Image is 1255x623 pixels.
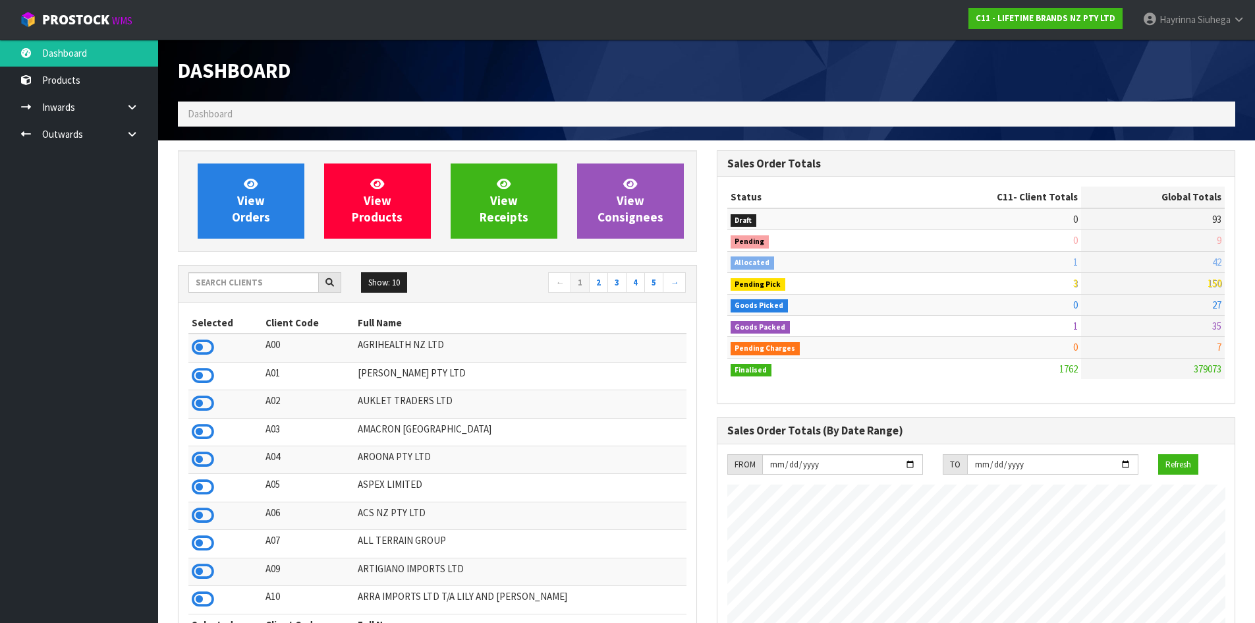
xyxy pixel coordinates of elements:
span: Siuhega [1198,13,1231,26]
td: ARRA IMPORTS LTD T/A LILY AND [PERSON_NAME] [354,586,686,614]
small: WMS [112,15,132,27]
span: Pending Pick [731,278,786,291]
a: ViewConsignees [577,163,684,239]
a: 2 [589,272,608,293]
td: AGRIHEALTH NZ LTD [354,334,686,362]
td: AUKLET TRADERS LTD [354,390,686,418]
td: A01 [262,362,354,390]
span: C11 [997,191,1013,203]
span: View Products [352,176,403,225]
div: FROM [727,454,762,475]
span: 1762 [1059,363,1078,375]
span: Goods Picked [731,299,789,312]
span: 9 [1217,234,1221,247]
td: A00 [262,334,354,362]
h3: Sales Order Totals (By Date Range) [727,425,1225,437]
a: ← [548,272,571,293]
strong: C11 - LIFETIME BRANDS NZ PTY LTD [976,13,1115,24]
span: 0 [1073,341,1078,353]
a: 1 [571,272,590,293]
a: → [663,272,686,293]
td: A10 [262,586,354,614]
span: 1 [1073,256,1078,268]
td: AROONA PTY LTD [354,446,686,474]
a: ViewReceipts [451,163,557,239]
th: Client Code [262,312,354,334]
a: 5 [644,272,663,293]
button: Refresh [1158,454,1198,475]
td: AMACRON [GEOGRAPHIC_DATA] [354,418,686,446]
span: Allocated [731,256,775,270]
span: Dashboard [178,57,291,84]
h3: Sales Order Totals [727,158,1225,170]
td: A06 [262,502,354,529]
th: Status [727,187,892,208]
a: ViewProducts [324,163,431,239]
td: ACS NZ PTY LTD [354,502,686,529]
span: 3 [1073,277,1078,289]
img: cube-alt.png [20,11,36,28]
input: Search clients [188,272,319,293]
th: Global Totals [1081,187,1225,208]
span: 0 [1073,234,1078,247]
td: ARTIGIANO IMPORTS LTD [354,558,686,585]
span: Pending Charges [731,342,800,355]
span: Pending [731,235,769,249]
td: A04 [262,446,354,474]
th: Selected [188,312,262,334]
span: Hayrinna [1159,13,1196,26]
a: C11 - LIFETIME BRANDS NZ PTY LTD [968,8,1123,29]
span: View Consignees [598,176,663,225]
th: - Client Totals [891,187,1081,208]
a: 4 [626,272,645,293]
span: Dashboard [188,107,233,120]
span: Draft [731,214,757,227]
nav: Page navigation [447,272,686,295]
span: 7 [1217,341,1221,353]
span: View Receipts [480,176,528,225]
a: ViewOrders [198,163,304,239]
span: 379073 [1194,363,1221,375]
span: 27 [1212,299,1221,311]
td: A05 [262,474,354,502]
span: Finalised [731,364,772,377]
button: Show: 10 [361,272,407,293]
span: 0 [1073,213,1078,225]
td: A02 [262,390,354,418]
td: ASPEX LIMITED [354,474,686,502]
div: TO [943,454,967,475]
td: A09 [262,558,354,585]
span: 0 [1073,299,1078,311]
span: ProStock [42,11,109,28]
td: A07 [262,530,354,558]
span: 35 [1212,320,1221,332]
span: Goods Packed [731,321,791,334]
td: ALL TERRAIN GROUP [354,530,686,558]
td: [PERSON_NAME] PTY LTD [354,362,686,390]
span: 1 [1073,320,1078,332]
span: 93 [1212,213,1221,225]
span: View Orders [232,176,270,225]
td: A03 [262,418,354,446]
th: Full Name [354,312,686,334]
a: 3 [607,272,627,293]
span: 42 [1212,256,1221,268]
span: 150 [1208,277,1221,289]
